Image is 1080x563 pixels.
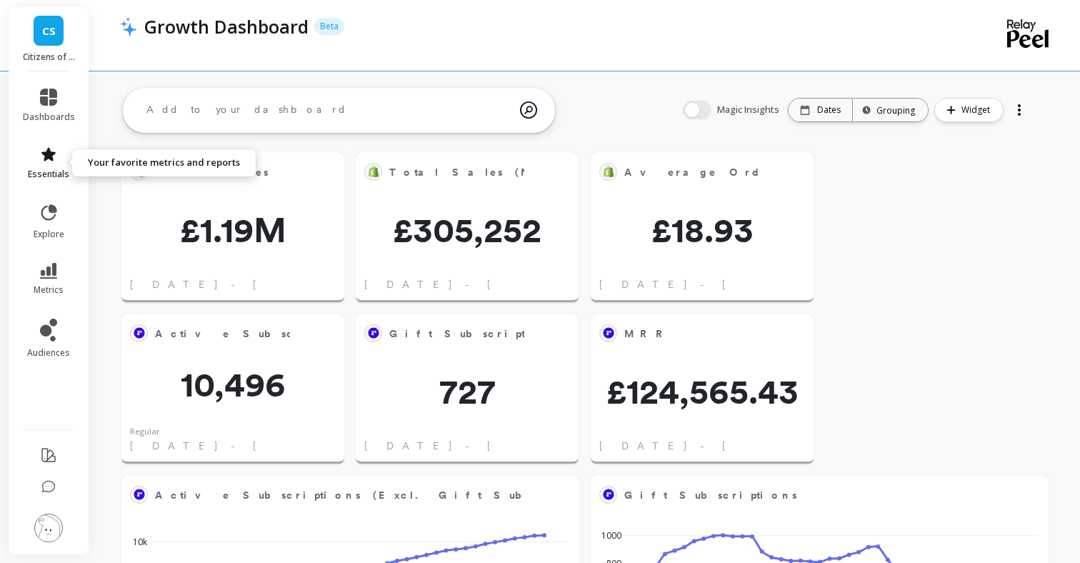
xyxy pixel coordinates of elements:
[130,277,342,292] span: [DATE] - [DATE]
[34,229,64,240] span: explore
[155,327,616,342] span: Active Subscriptions (Excl. Gift Subscriptions)
[624,488,797,503] span: Gift Subscriptions
[389,165,611,180] span: Total Sales (Non-club)
[23,51,75,63] p: Citizens of Soil
[624,324,759,344] span: MRR
[27,347,70,359] span: audiences
[155,488,616,503] span: Active Subscriptions (Excl. Gift Subscriptions)
[121,367,344,402] span: 10,496
[717,103,782,117] span: Magic Insights
[389,324,524,344] span: Gift Subscriptions
[314,18,344,35] p: Beta
[591,374,814,409] span: £124,565.43
[34,284,64,296] span: metrics
[356,213,579,247] span: £305,252
[934,98,1004,122] button: Widget
[624,327,671,342] span: MRR
[389,327,562,342] span: Gift Subscriptions
[155,162,290,182] span: Total Sales
[364,439,576,453] span: [DATE] - [DATE]
[28,169,69,180] span: essentials
[34,514,63,542] img: profile picture
[155,324,290,344] span: Active Subscriptions (Excl. Gift Subscriptions)
[144,14,309,39] p: Growth Dashboard
[817,104,841,116] p: Dates
[624,165,839,180] span: Average Order Value
[866,104,915,117] div: Grouping
[23,111,75,123] span: dashboards
[599,439,811,453] span: [DATE] - [DATE]
[624,485,994,505] span: Gift Subscriptions
[155,165,269,180] span: Total Sales
[389,162,524,182] span: Total Sales (Non-club)
[356,374,579,409] span: 727
[121,213,344,247] span: £1.19M
[155,485,525,505] span: Active Subscriptions (Excl. Gift Subscriptions)
[624,162,759,182] span: Average Order Value
[961,103,994,117] span: Widget
[120,16,137,36] img: header icon
[364,277,576,292] span: [DATE] - [DATE]
[42,23,56,39] span: CS
[599,277,811,292] span: [DATE] - [DATE]
[130,426,160,438] div: Regular
[130,439,342,453] span: [DATE] - [DATE]
[520,91,537,129] img: magic search icon
[591,213,814,247] span: £18.93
